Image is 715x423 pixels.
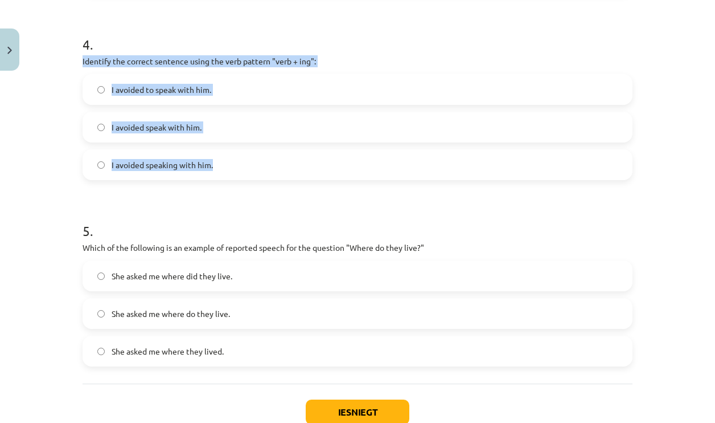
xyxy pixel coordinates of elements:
[112,84,211,96] span: I avoided to speak with him.
[97,310,105,318] input: She asked me where do they live.
[83,55,632,67] p: Identify the correct sentence using the verb pattern "verb + ing":
[7,47,12,54] img: icon-close-lesson-0947bae3869378f0d4975bcd49f059093ad1ed9edebbc8119c70593378902aed.svg
[97,86,105,93] input: I avoided to speak with him.
[97,348,105,355] input: She asked me where they lived.
[97,161,105,169] input: I avoided speaking with him.
[97,272,105,280] input: She asked me where did they live.
[112,159,213,171] span: I avoided speaking with him.
[83,17,632,52] h1: 4 .
[83,203,632,238] h1: 5 .
[112,121,202,133] span: I avoided speak with him.
[83,242,632,254] p: Which of the following is an example of reported speech for the question "Where do they live?"
[112,308,230,320] span: She asked me where do they live.
[112,270,232,282] span: She asked me where did they live.
[97,124,105,131] input: I avoided speak with him.
[112,345,224,357] span: She asked me where they lived.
